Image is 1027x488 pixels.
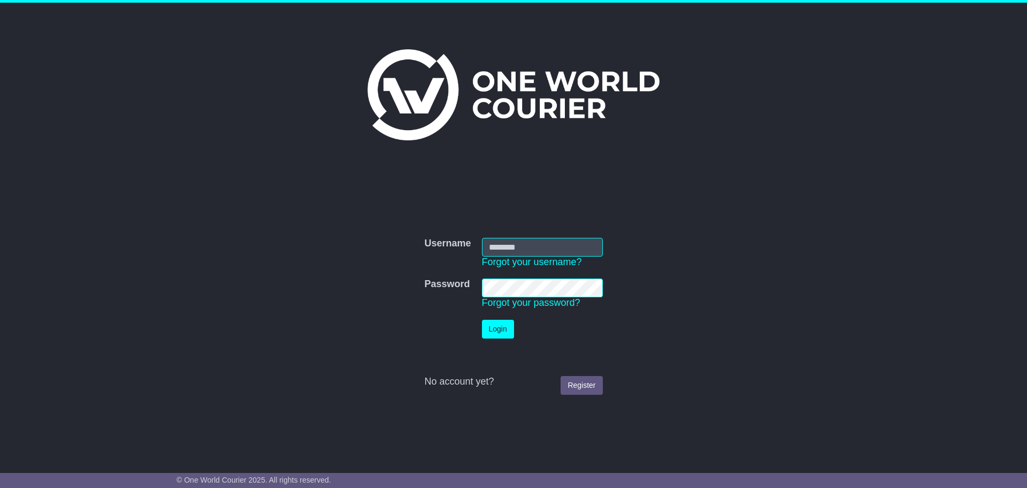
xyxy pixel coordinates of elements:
label: Username [424,238,471,250]
img: One World [367,49,660,140]
a: Forgot your username? [482,257,582,267]
span: © One World Courier 2025. All rights reserved. [177,476,331,484]
div: No account yet? [424,376,602,388]
label: Password [424,279,470,290]
a: Forgot your password? [482,297,580,308]
a: Register [561,376,602,395]
button: Login [482,320,514,339]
